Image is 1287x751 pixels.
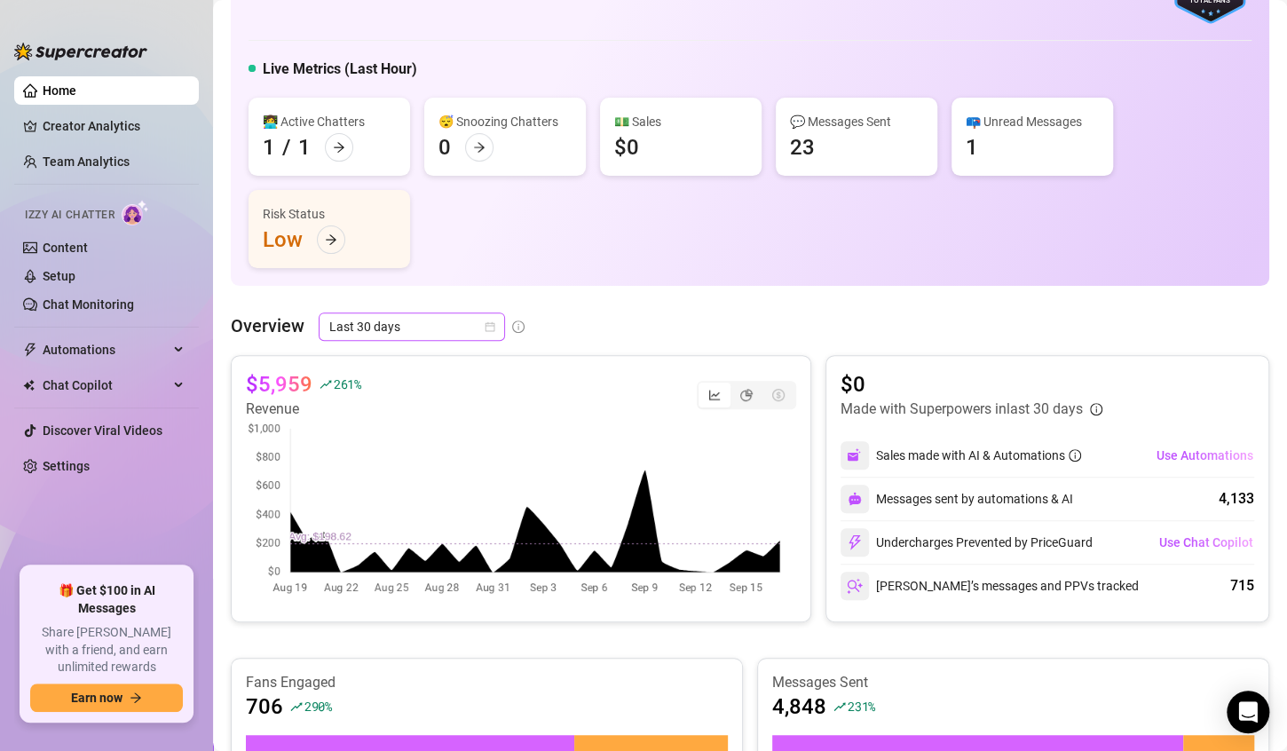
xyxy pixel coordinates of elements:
[841,370,1102,399] article: $0
[30,684,183,712] button: Earn nowarrow-right
[43,423,162,438] a: Discover Viral Videos
[1158,528,1254,557] button: Use Chat Copilot
[841,572,1139,600] div: [PERSON_NAME]’s messages and PPVs tracked
[43,83,76,98] a: Home
[833,700,846,713] span: rise
[290,700,303,713] span: rise
[43,371,169,399] span: Chat Copilot
[304,698,332,715] span: 290 %
[841,485,1073,513] div: Messages sent by automations & AI
[438,133,451,162] div: 0
[298,133,311,162] div: 1
[43,112,185,140] a: Creator Analytics
[966,133,978,162] div: 1
[329,313,494,340] span: Last 30 days
[246,370,312,399] article: $5,959
[614,133,639,162] div: $0
[43,297,134,312] a: Chat Monitoring
[848,492,862,506] img: svg%3e
[740,389,753,401] span: pie-chart
[790,112,923,131] div: 💬 Messages Sent
[438,112,572,131] div: 😴 Snoozing Chatters
[25,207,114,224] span: Izzy AI Chatter
[43,459,90,473] a: Settings
[847,534,863,550] img: svg%3e
[334,375,361,392] span: 261 %
[1230,575,1254,597] div: 715
[30,582,183,617] span: 🎁 Get $100 in AI Messages
[43,336,169,364] span: Automations
[847,578,863,594] img: svg%3e
[246,673,728,692] article: Fans Engaged
[1156,441,1254,470] button: Use Automations
[263,133,275,162] div: 1
[263,59,417,80] h5: Live Metrics (Last Hour)
[246,692,283,721] article: 706
[23,343,37,357] span: thunderbolt
[71,691,122,705] span: Earn now
[130,692,142,704] span: arrow-right
[848,698,875,715] span: 231 %
[1159,535,1253,549] span: Use Chat Copilot
[1227,691,1269,733] div: Open Intercom Messenger
[847,447,863,463] img: svg%3e
[790,133,815,162] div: 23
[30,624,183,676] span: Share [PERSON_NAME] with a friend, and earn unlimited rewards
[320,378,332,391] span: rise
[43,269,75,283] a: Setup
[1157,448,1253,462] span: Use Automations
[772,389,785,401] span: dollar-circle
[1069,449,1081,462] span: info-circle
[231,312,304,339] article: Overview
[614,112,747,131] div: 💵 Sales
[841,399,1083,420] article: Made with Superpowers in last 30 days
[333,141,345,154] span: arrow-right
[23,379,35,391] img: Chat Copilot
[772,673,1254,692] article: Messages Sent
[14,43,147,60] img: logo-BBDzfeDw.svg
[772,692,826,721] article: 4,848
[841,528,1093,557] div: Undercharges Prevented by PriceGuard
[43,241,88,255] a: Content
[1219,488,1254,510] div: 4,133
[325,233,337,246] span: arrow-right
[43,154,130,169] a: Team Analytics
[246,399,361,420] article: Revenue
[708,389,721,401] span: line-chart
[263,204,396,224] div: Risk Status
[966,112,1099,131] div: 📪 Unread Messages
[876,446,1081,465] div: Sales made with AI & Automations
[473,141,486,154] span: arrow-right
[512,320,525,333] span: info-circle
[1090,403,1102,415] span: info-circle
[485,321,495,332] span: calendar
[263,112,396,131] div: 👩‍💻 Active Chatters
[122,200,149,225] img: AI Chatter
[697,381,796,409] div: segmented control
